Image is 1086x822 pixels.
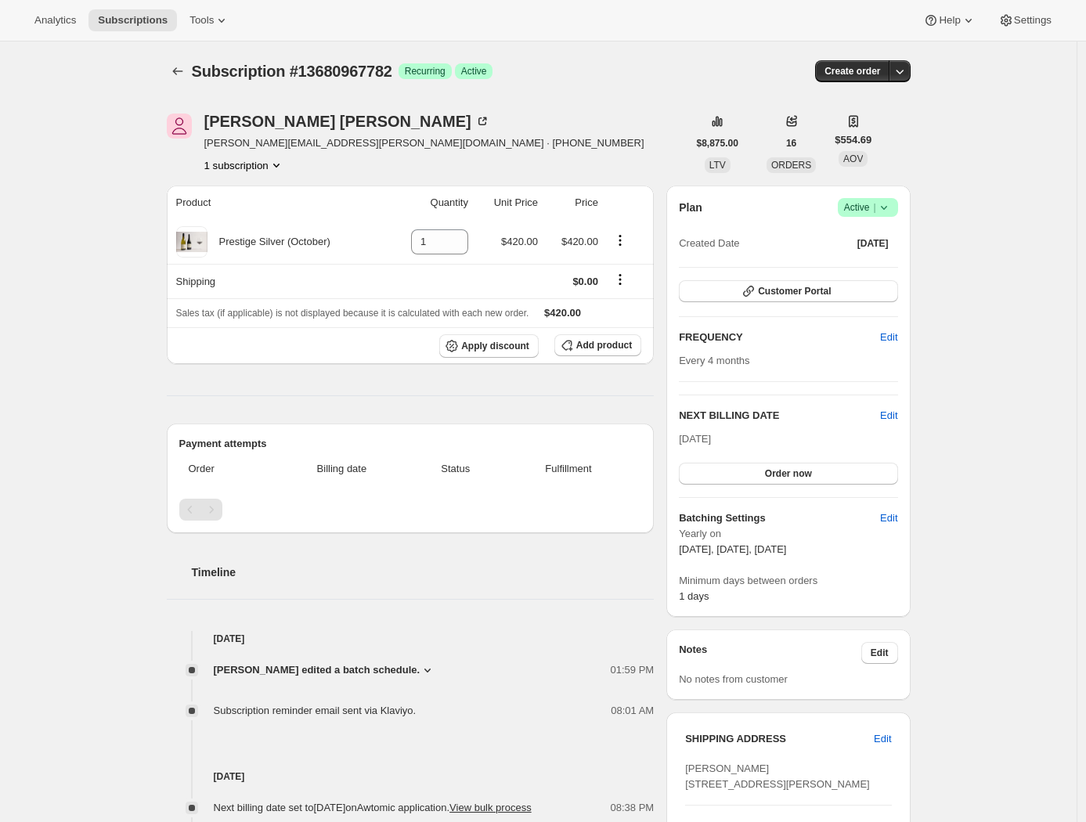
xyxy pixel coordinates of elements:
h2: Plan [679,200,702,215]
span: 1 days [679,590,709,602]
span: [PERSON_NAME] edited a batch schedule. [214,662,420,678]
span: Subscription #13680967782 [192,63,392,80]
h4: [DATE] [167,769,655,784]
span: | [873,201,875,214]
span: $8,875.00 [697,137,738,150]
span: Edit [871,647,889,659]
span: Order now [765,467,812,480]
span: $554.69 [835,132,871,148]
span: Sales tax (if applicable) is not displayed because it is calculated with each new order. [176,308,529,319]
span: Recurring [405,65,446,78]
button: Edit [861,642,898,664]
span: [DATE] [679,433,711,445]
th: Quantity [386,186,473,220]
span: Settings [1014,14,1052,27]
span: No notes from customer [679,673,788,685]
div: [PERSON_NAME] [PERSON_NAME] [204,114,490,129]
h4: [DATE] [167,631,655,647]
nav: Pagination [179,499,642,521]
button: Edit [871,506,907,531]
span: Every 4 months [679,355,749,366]
span: Yearly on [679,526,897,542]
span: Next billing date set to [DATE] on Awtomic application . [214,802,532,813]
span: [DATE], [DATE], [DATE] [679,543,786,555]
button: [DATE] [848,233,898,254]
span: Create order [824,65,880,78]
span: Active [844,200,892,215]
h3: Notes [679,642,861,664]
span: AOV [843,153,863,164]
span: $420.00 [544,307,581,319]
span: Help [939,14,960,27]
span: 08:01 AM [611,703,654,719]
button: Edit [864,726,900,752]
button: Product actions [608,232,633,249]
button: Create order [815,60,889,82]
button: Edit [871,325,907,350]
button: Settings [989,9,1061,31]
button: Help [914,9,985,31]
span: Active [461,65,487,78]
h2: Payment attempts [179,436,642,452]
span: Subscriptions [98,14,168,27]
button: $8,875.00 [687,132,748,154]
button: 16 [777,132,806,154]
button: Apply discount [439,334,539,358]
button: Customer Portal [679,280,897,302]
span: Edit [874,731,891,747]
button: Order now [679,463,897,485]
h3: SHIPPING ADDRESS [685,731,874,747]
span: Status [416,461,496,477]
button: Subscriptions [88,9,177,31]
span: Billing date [277,461,406,477]
th: Shipping [167,264,387,298]
div: Prestige Silver (October) [207,234,330,250]
span: 08:38 PM [611,800,655,816]
button: View bulk process [449,802,532,813]
th: Price [543,186,603,220]
button: Product actions [204,157,284,173]
th: Product [167,186,387,220]
span: Add product [576,339,632,352]
h6: Batching Settings [679,510,880,526]
button: Tools [180,9,239,31]
span: 01:59 PM [611,662,655,678]
span: $420.00 [501,236,538,247]
button: Shipping actions [608,271,633,288]
span: 16 [786,137,796,150]
h2: FREQUENCY [679,330,880,345]
span: Edit [880,510,897,526]
span: Apply discount [461,340,529,352]
button: Subscriptions [167,60,189,82]
h2: NEXT BILLING DATE [679,408,880,424]
span: LTV [709,160,726,171]
th: Order [179,452,273,486]
span: Subscription reminder email sent via Klaviyo. [214,705,417,716]
button: Edit [880,408,897,424]
span: Analytics [34,14,76,27]
th: Unit Price [473,186,543,220]
span: [PERSON_NAME] [STREET_ADDRESS][PERSON_NAME] [685,763,870,790]
button: Add product [554,334,641,356]
span: $0.00 [572,276,598,287]
button: Analytics [25,9,85,31]
span: $420.00 [561,236,598,247]
span: Fulfillment [505,461,632,477]
h2: Timeline [192,564,655,580]
span: [PERSON_NAME][EMAIL_ADDRESS][PERSON_NAME][DOMAIN_NAME] · [PHONE_NUMBER] [204,135,644,151]
span: Jacqueline Taylor [167,114,192,139]
button: [PERSON_NAME] edited a batch schedule. [214,662,436,678]
span: [DATE] [857,237,889,250]
span: Created Date [679,236,739,251]
span: Edit [880,330,897,345]
span: Customer Portal [758,285,831,297]
span: Tools [189,14,214,27]
span: ORDERS [771,160,811,171]
span: Minimum days between orders [679,573,897,589]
